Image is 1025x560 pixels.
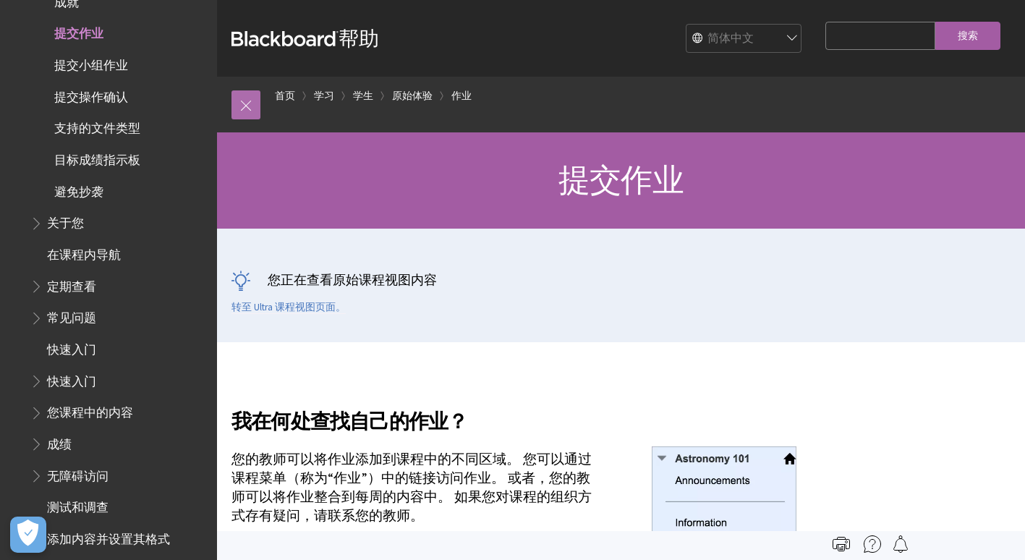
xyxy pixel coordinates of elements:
a: 首页 [275,87,295,105]
span: 提交小组作业 [54,53,128,72]
input: 搜索 [935,22,1000,50]
span: 关于您 [47,211,84,231]
a: 学习 [314,87,334,105]
a: 转至 Ultra 课程视图页面。 [231,301,346,314]
button: 打开首选项 [10,517,46,553]
span: 定期查看 [47,274,96,294]
img: 更多帮助 [864,535,881,553]
span: 提交操作确认 [54,85,128,104]
span: 添加内容并设置其格式 [47,527,170,546]
strong: 黑板 [231,31,339,46]
img: 关注本页 [892,535,909,553]
span: 在课程内导航 [47,242,121,262]
span: 提交作业 [54,22,103,41]
a: 原始体验 [392,87,433,105]
p: 您正在查看原始课程视图内容 [231,271,1011,289]
span: 快速入门 [47,369,96,389]
span: 避免抄袭 [54,179,103,199]
p: 您的教师可以将作业添加到课程中的不同区域。 您可以通过课程菜单（称为“作业”）中的链接访问作业。 或者，您的教师可以将作业整合到每周的内容中。 如果您对课程的组织方式存有疑问，请联系您的教师。 [231,450,796,526]
span: 目标成绩指示板 [54,148,140,167]
a: 学生 [353,87,373,105]
span: 成绩 [47,432,72,451]
span: 快速入门 [47,337,96,357]
select: 站点语言选择器 [686,25,802,54]
span: 常见问题 [47,306,96,326]
span: 测试和调查 [47,496,109,515]
font: 我在何处查找自己的作业？ [231,408,467,434]
img: 打印 [833,535,850,553]
span: 无障碍访问 [47,464,109,483]
span: 支持的文件类型 [54,116,140,136]
a: 作业 [451,87,472,105]
span: 提交作业 [558,160,684,200]
a: 黑板帮助 [231,25,379,51]
span: 您课程中的内容 [47,401,133,420]
font: 帮助 [339,25,379,51]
